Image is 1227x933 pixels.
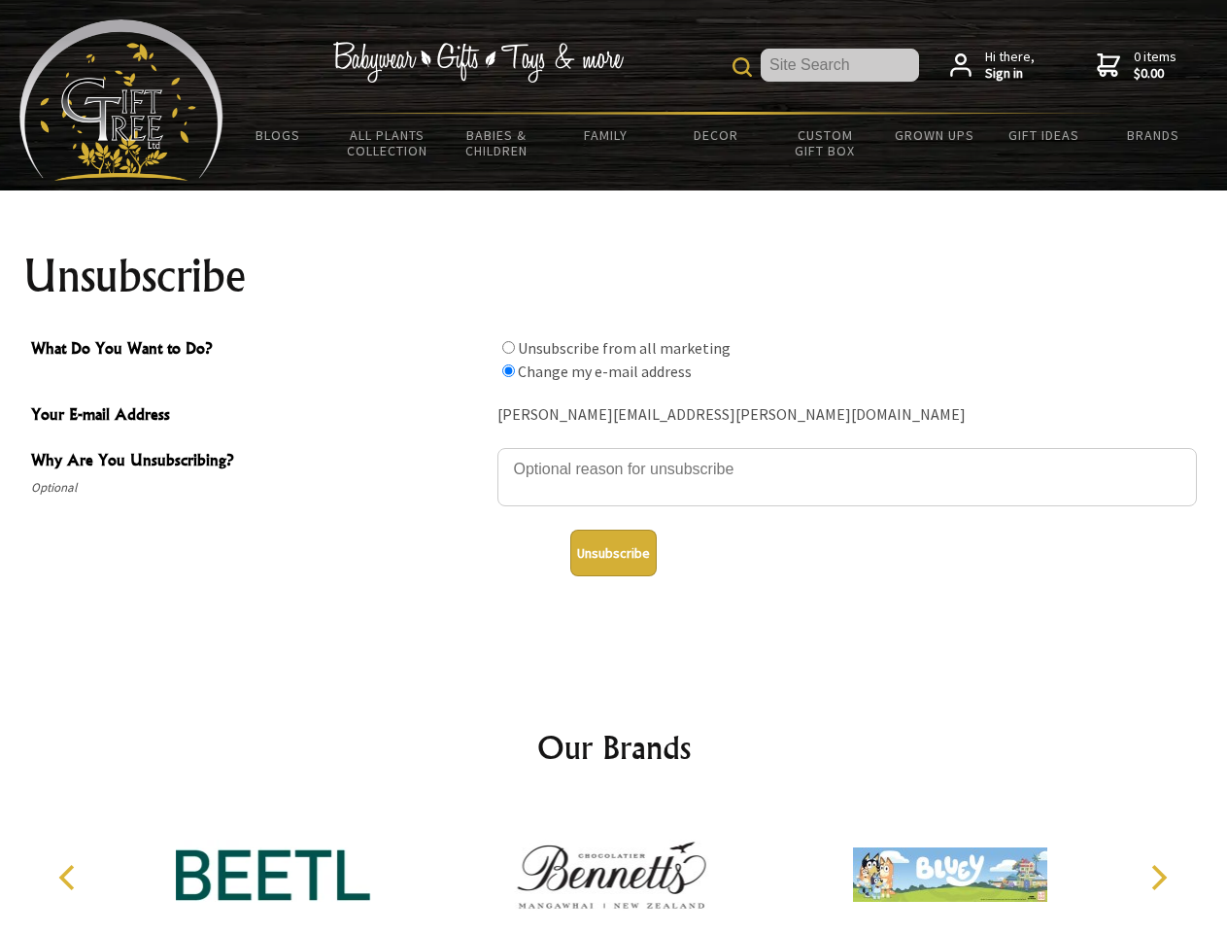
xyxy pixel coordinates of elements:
input: What Do You Want to Do? [502,364,515,377]
a: Grown Ups [879,115,989,155]
label: Unsubscribe from all marketing [518,338,731,358]
a: Decor [661,115,770,155]
img: Babyware - Gifts - Toys and more... [19,19,223,181]
a: Brands [1099,115,1209,155]
input: Site Search [761,49,919,82]
a: 0 items$0.00 [1097,49,1176,83]
button: Previous [49,856,91,899]
a: Family [552,115,662,155]
img: product search [733,57,752,77]
button: Unsubscribe [570,530,657,576]
a: Hi there,Sign in [950,49,1035,83]
a: All Plants Collection [333,115,443,171]
button: Next [1137,856,1179,899]
a: Gift Ideas [989,115,1099,155]
label: Change my e-mail address [518,362,692,381]
a: BLOGS [223,115,333,155]
strong: Sign in [985,65,1035,83]
div: [PERSON_NAME][EMAIL_ADDRESS][PERSON_NAME][DOMAIN_NAME] [497,400,1197,431]
a: Custom Gift Box [770,115,880,171]
input: What Do You Want to Do? [502,341,515,354]
span: Hi there, [985,49,1035,83]
span: Optional [31,476,488,500]
h1: Unsubscribe [23,253,1205,299]
a: Babies & Children [442,115,552,171]
strong: $0.00 [1134,65,1176,83]
textarea: Why Are You Unsubscribing? [497,448,1197,506]
h2: Our Brands [39,724,1189,771]
img: Babywear - Gifts - Toys & more [332,42,624,83]
span: Why Are You Unsubscribing? [31,448,488,476]
span: 0 items [1134,48,1176,83]
span: Your E-mail Address [31,402,488,431]
span: What Do You Want to Do? [31,336,488,364]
